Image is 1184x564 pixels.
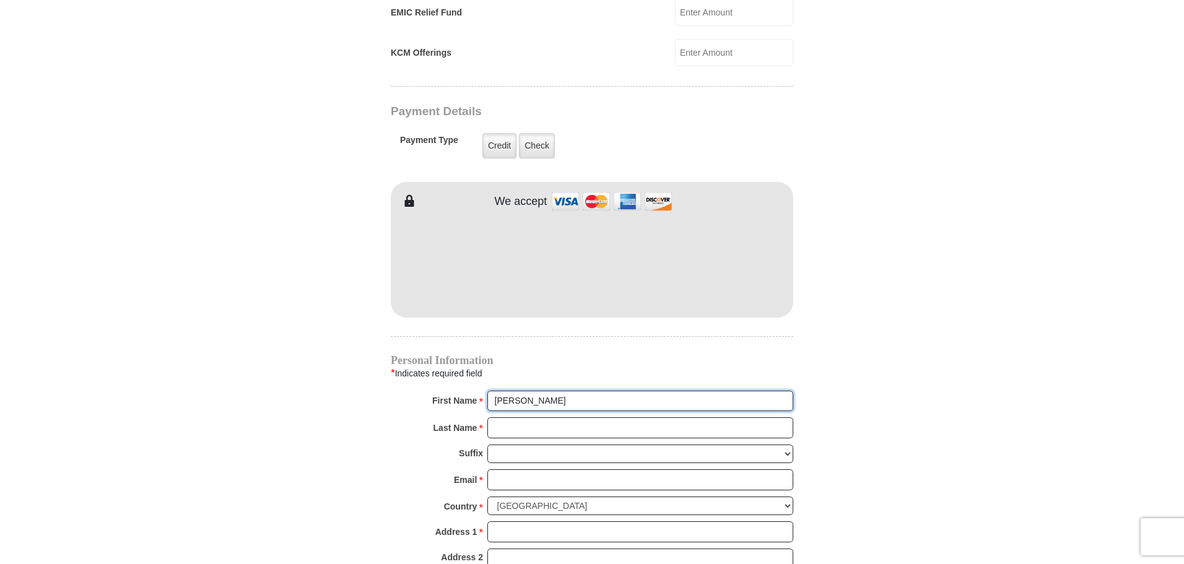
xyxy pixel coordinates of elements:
label: Check [519,133,555,158]
strong: Suffix [459,445,483,462]
label: EMIC Relief Fund [391,6,462,19]
strong: Country [444,498,477,515]
img: credit cards accepted [550,188,674,215]
strong: Last Name [433,419,477,436]
strong: Address 1 [435,523,477,540]
strong: Email [454,471,477,488]
h5: Payment Type [400,135,458,152]
h4: Personal Information [391,355,793,365]
h4: We accept [495,195,547,209]
input: Enter Amount [675,39,793,66]
strong: First Name [432,392,477,409]
div: Indicates required field [391,365,793,381]
label: Credit [482,133,516,158]
h3: Payment Details [391,105,707,119]
label: KCM Offerings [391,46,451,59]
